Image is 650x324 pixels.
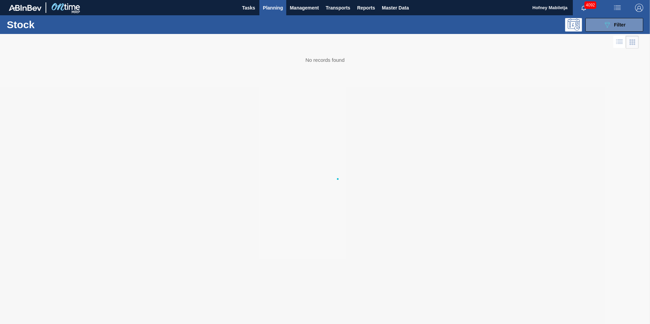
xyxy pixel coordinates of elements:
span: Master Data [382,4,409,12]
h1: Stock [7,21,108,29]
span: Filter [614,22,626,28]
img: userActions [613,4,621,12]
span: Transports [326,4,350,12]
span: 4092 [584,1,596,9]
button: Filter [585,18,643,32]
button: Notifications [573,3,595,13]
div: Programming: no user selected [565,18,582,32]
span: Planning [263,4,283,12]
span: Tasks [241,4,256,12]
img: Logout [635,4,643,12]
span: Reports [357,4,375,12]
img: TNhmsLtSVTkK8tSr43FrP2fwEKptu5GPRR3wAAAABJRU5ErkJggg== [9,5,41,11]
span: Management [290,4,319,12]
